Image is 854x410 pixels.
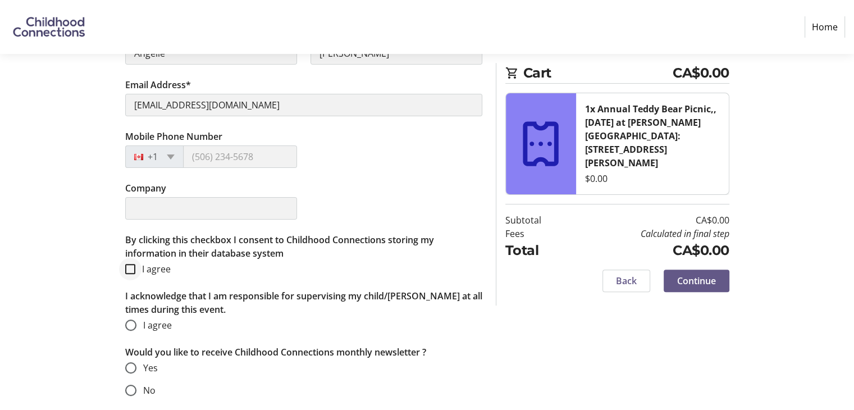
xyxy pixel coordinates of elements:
[125,130,222,143] label: Mobile Phone Number
[677,274,716,288] span: Continue
[570,213,729,227] td: CA$0.00
[125,78,191,92] label: Email Address*
[523,63,673,83] span: Cart
[616,274,637,288] span: Back
[505,240,570,261] td: Total
[805,16,845,38] a: Home
[125,289,482,316] p: I acknowledge that I am responsible for supervising my child/[PERSON_NAME] at all times during th...
[505,213,570,227] td: Subtotal
[143,319,172,331] span: I agree
[125,345,482,359] p: Would you like to receive Childhood Connections monthly newsletter ?
[585,103,716,169] strong: 1x Annual Teddy Bear Picnic,,[DATE] at [PERSON_NAME][GEOGRAPHIC_DATA]: [STREET_ADDRESS][PERSON_NAME]
[143,362,158,374] span: Yes
[602,270,650,292] button: Back
[505,227,570,240] td: Fees
[9,4,89,49] img: Childhood Connections 's Logo
[570,240,729,261] td: CA$0.00
[673,63,729,83] span: CA$0.00
[664,270,729,292] button: Continue
[570,227,729,240] td: Calculated in final step
[143,384,156,397] span: No
[183,145,297,168] input: (506) 234-5678
[125,181,166,195] label: Company
[585,172,720,185] div: $0.00
[135,262,171,276] label: I agree
[125,233,482,260] p: By clicking this checkbox I consent to Childhood Connections storing my information in their data...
